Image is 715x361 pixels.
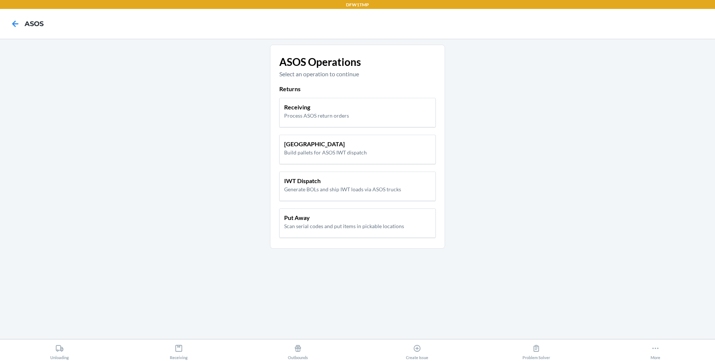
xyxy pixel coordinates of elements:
div: Outbounds [288,341,308,360]
div: Unloading [50,341,69,360]
button: Create Issue [357,339,477,360]
p: Generate BOLs and ship IWT loads via ASOS trucks [284,185,401,193]
p: Process ASOS return orders [284,112,349,119]
div: More [651,341,660,360]
p: DFW1TMP [346,1,369,8]
div: Create Issue [406,341,428,360]
button: Receiving [119,339,238,360]
div: Problem Solver [522,341,550,360]
p: ASOS Operations [279,54,436,70]
button: Outbounds [238,339,357,360]
p: Returns [279,84,436,93]
h4: ASOS [25,19,44,29]
p: IWT Dispatch [284,176,401,185]
button: Problem Solver [477,339,596,360]
button: More [596,339,715,360]
p: Select an operation to continue [279,70,436,79]
p: Receiving [284,103,349,112]
p: [GEOGRAPHIC_DATA] [284,140,367,148]
p: Build pallets for ASOS IWT dispatch [284,148,367,156]
p: Scan serial codes and put items in pickable locations [284,222,404,230]
div: Receiving [170,341,188,360]
p: Put Away [284,213,404,222]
